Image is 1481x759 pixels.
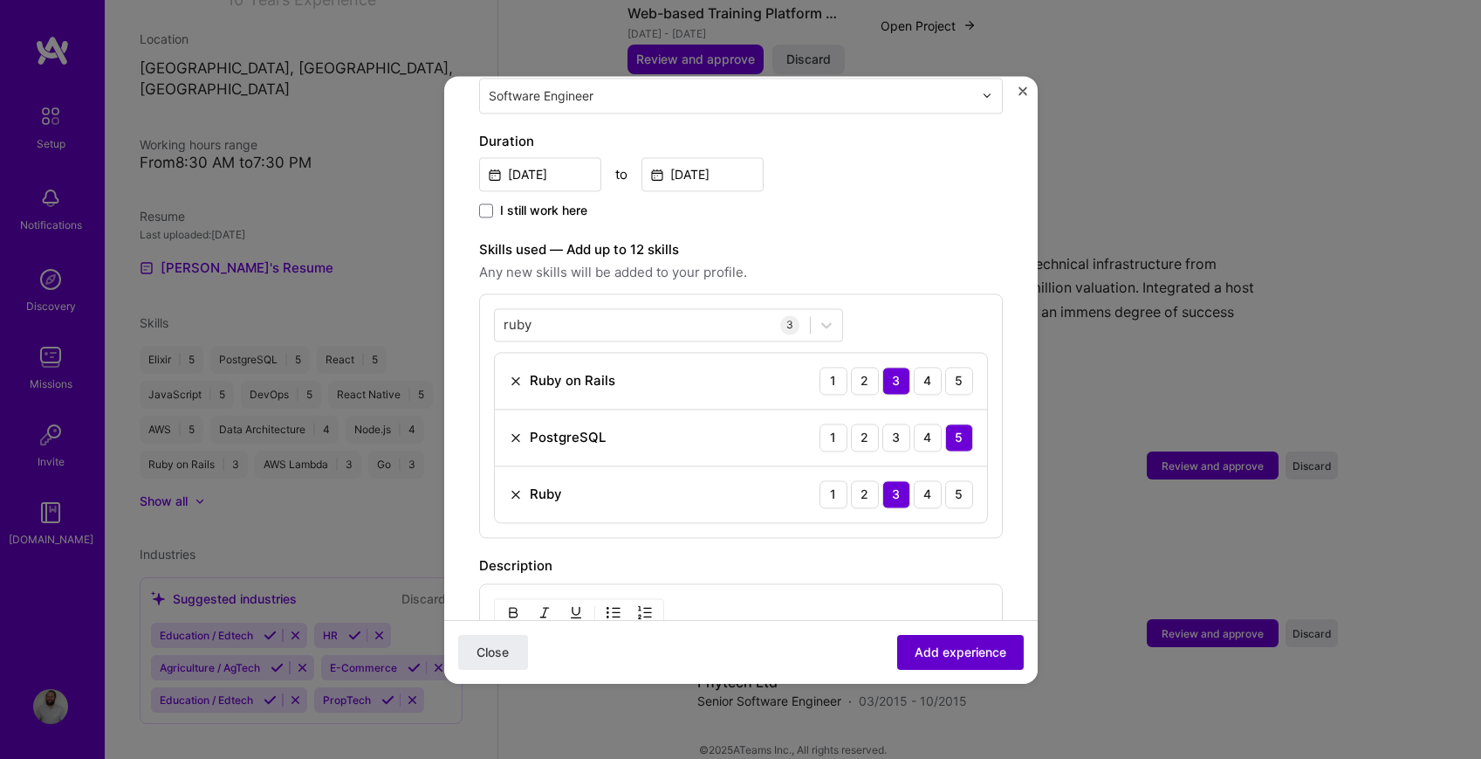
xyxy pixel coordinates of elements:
label: Duration [479,131,1003,152]
span: Close [477,643,509,660]
div: to [615,165,627,183]
span: Any new skills will be added to your profile. [479,262,1003,283]
input: Date [479,157,601,191]
div: 4 [914,424,942,452]
img: Remove [509,431,523,445]
div: 1 [819,424,847,452]
button: Close [1018,86,1027,105]
div: 5 [945,480,973,508]
div: 5 [945,424,973,452]
div: PostgreSQL [530,428,606,446]
div: 2 [851,424,879,452]
button: Add experience [897,634,1024,669]
span: I still work here [500,202,587,219]
img: drop icon [982,90,992,100]
div: 3 [882,480,910,508]
div: Ruby [530,485,562,503]
img: Remove [509,487,523,501]
div: 3 [882,367,910,395]
label: Description [479,557,552,574]
div: 1 [819,367,847,395]
div: 4 [914,367,942,395]
img: Underline [569,605,583,619]
input: Date [641,157,764,191]
div: 1 [819,480,847,508]
img: UL [607,605,621,619]
div: 3 [882,424,910,452]
div: Ruby on Rails [530,371,615,390]
button: Close [458,634,528,669]
img: OL [638,605,652,619]
div: 2 [851,480,879,508]
span: Add experience [915,643,1006,660]
img: Remove [509,374,523,388]
label: Skills used — Add up to 12 skills [479,239,1003,260]
img: Divider [594,602,595,623]
img: Italic [538,605,552,619]
div: 3 [780,315,799,335]
div: 5 [945,367,973,395]
div: 4 [914,480,942,508]
img: Bold [506,605,520,619]
div: 2 [851,367,879,395]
